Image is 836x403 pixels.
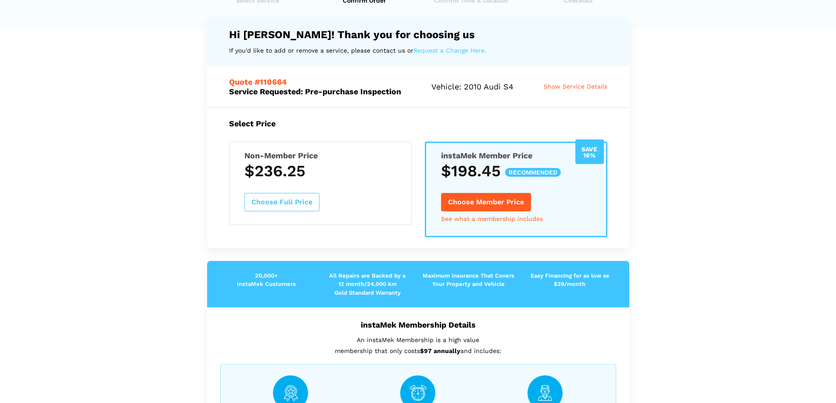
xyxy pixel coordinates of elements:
[229,77,287,86] span: Quote #110664
[413,45,486,56] a: Request a Change Here.
[244,193,319,211] button: Choose Full Price
[575,139,604,164] div: Save 16%
[229,45,607,56] p: If you'd like to add or remove a service, please contact us or
[244,151,396,160] h5: Non-Member Price
[441,216,543,222] a: See what a membership includes
[441,193,531,211] button: Choose Member Price
[505,168,561,177] span: recommended
[420,347,460,354] strong: $97 annually
[216,271,317,289] p: 20,000+ instaMek Customers
[544,83,607,90] span: Show Service Details
[441,162,591,180] h3: $198.45
[431,82,535,91] h5: Vehicle: 2010 Audi S4
[244,162,396,180] h3: $236.25
[220,320,616,329] h5: instaMek Membership Details
[229,29,607,41] h4: Hi [PERSON_NAME]! Thank you for choosing us
[229,119,607,128] h5: Select Price
[418,271,519,289] p: Maximum insurance That Covers Your Property and Vehicle
[317,271,418,297] p: All Repairs are Backed by a 12 month/24,000 km Gold Standard Warranty
[519,271,620,289] p: Easy Financing for as low as $39/month
[220,335,616,356] p: An instaMek Membership is a high value membership that only costs and includes:
[441,151,591,160] h5: instaMek Member Price
[229,77,423,96] h5: Service Requested: Pre-purchase Inspection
